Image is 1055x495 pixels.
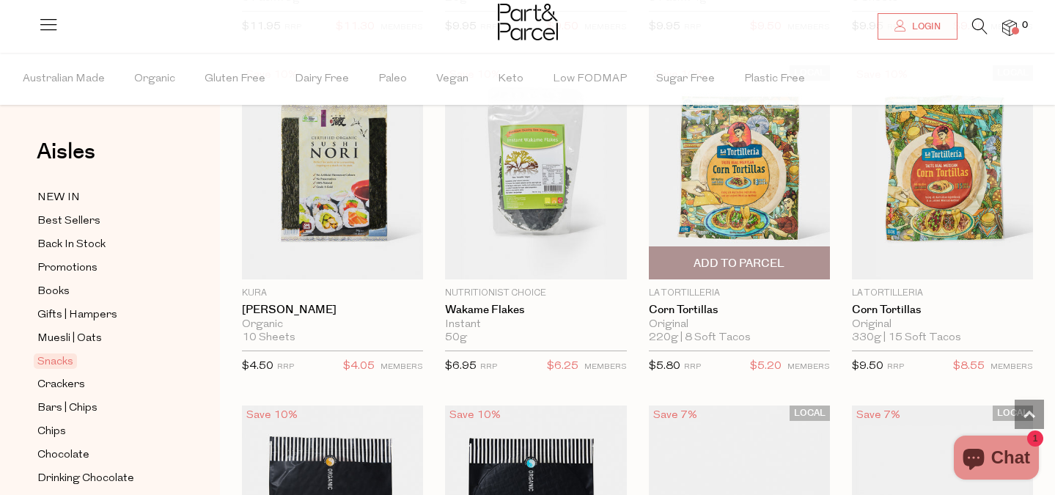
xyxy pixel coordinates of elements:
span: 0 [1018,19,1032,32]
a: Corn Tortillas [852,304,1033,317]
span: Bars | Chips [37,400,98,417]
span: 220g | 8 Soft Tacos [649,331,751,345]
p: Kura [242,287,423,300]
span: Snacks [34,353,77,369]
span: $5.20 [750,357,782,376]
span: Plastic Free [744,54,805,105]
span: Dairy Free [295,54,349,105]
a: Wakame Flakes [445,304,626,317]
span: $6.25 [547,357,578,376]
div: Organic [242,318,423,331]
a: Drinking Chocolate [37,469,171,488]
a: Aisles [37,141,95,177]
a: 0 [1002,20,1017,35]
span: 330g | 15 Soft Tacos [852,331,961,345]
img: Corn Tortillas [852,65,1033,279]
p: La Tortilleria [649,287,830,300]
span: 50g [445,331,467,345]
span: Back In Stock [37,236,106,254]
a: Chips [37,422,171,441]
a: Gifts | Hampers [37,306,171,324]
span: $4.05 [343,357,375,376]
span: Drinking Chocolate [37,470,134,488]
span: Sugar Free [656,54,715,105]
div: Save 10% [242,406,302,425]
span: Vegan [436,54,468,105]
span: LOCAL [790,406,830,421]
a: Crackers [37,375,171,394]
span: Chocolate [37,447,89,464]
div: Original [852,318,1033,331]
a: Muesli | Oats [37,329,171,348]
div: Save 7% [852,406,905,425]
small: MEMBERS [584,363,627,371]
span: Add To Parcel [694,256,784,271]
span: LOCAL [993,406,1033,421]
p: Nutritionist Choice [445,287,626,300]
a: Books [37,282,171,301]
div: Save 10% [445,406,505,425]
a: Best Sellers [37,212,171,230]
a: NEW IN [37,188,171,207]
span: $9.50 [852,361,883,372]
span: Books [37,283,70,301]
button: Add To Parcel [649,246,830,279]
span: Muesli | Oats [37,330,102,348]
span: Promotions [37,260,98,277]
img: Part&Parcel [498,4,558,40]
span: Paleo [378,54,407,105]
span: Australian Made [23,54,105,105]
a: Bars | Chips [37,399,171,417]
small: RRP [684,363,701,371]
span: $8.55 [953,357,985,376]
span: Chips [37,423,66,441]
span: $4.50 [242,361,273,372]
small: RRP [887,363,904,371]
span: $5.80 [649,361,680,372]
span: $6.95 [445,361,477,372]
span: Login [908,21,941,33]
a: Chocolate [37,446,171,464]
span: Organic [134,54,175,105]
span: Low FODMAP [553,54,627,105]
small: RRP [277,363,294,371]
div: Instant [445,318,626,331]
a: Snacks [37,353,171,370]
img: Sushi Nori [242,65,423,279]
small: MEMBERS [990,363,1033,371]
span: Aisles [37,136,95,168]
span: 10 Sheets [242,331,295,345]
img: Corn Tortillas [649,65,830,279]
p: La Tortilleria [852,287,1033,300]
span: NEW IN [37,189,80,207]
span: Best Sellers [37,213,100,230]
span: Crackers [37,376,85,394]
span: Gluten Free [205,54,265,105]
a: [PERSON_NAME] [242,304,423,317]
span: Gifts | Hampers [37,307,117,324]
small: MEMBERS [787,363,830,371]
a: Promotions [37,259,171,277]
span: Keto [498,54,523,105]
inbox-online-store-chat: Shopify online store chat [949,436,1043,483]
img: Wakame Flakes [445,65,626,279]
div: Original [649,318,830,331]
div: Save 7% [649,406,702,425]
a: Login [878,13,957,40]
a: Corn Tortillas [649,304,830,317]
small: RRP [480,363,497,371]
small: MEMBERS [381,363,423,371]
a: Back In Stock [37,235,171,254]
